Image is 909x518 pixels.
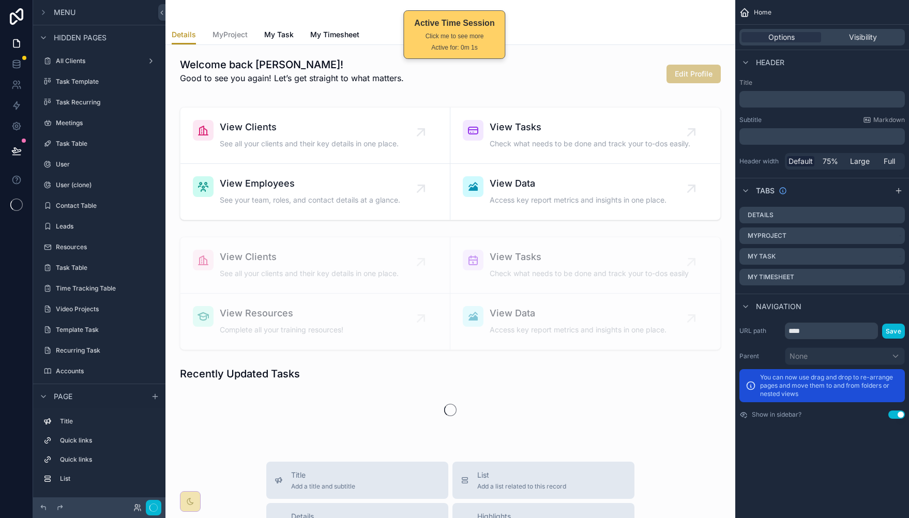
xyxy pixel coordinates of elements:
a: Video Projects [39,301,159,317]
span: Header [756,57,784,68]
a: Details [172,25,196,45]
label: Subtitle [739,116,762,124]
label: Title [60,417,155,425]
a: Meetings [39,115,159,131]
a: User [39,156,159,173]
p: You can now use drag and drop to re-arrange pages and move them to and from folders or nested views [760,373,899,398]
span: Menu [54,7,75,18]
label: Task Table [56,140,157,148]
a: Leads [39,218,159,235]
a: Time Tracking Table [39,280,159,297]
label: Template Task [56,326,157,334]
span: Hidden pages [54,33,107,43]
label: Task Table [56,264,157,272]
label: Task Recurring [56,98,157,106]
span: Large [850,156,870,166]
a: Task Template [39,73,159,90]
span: Home [754,8,771,17]
div: Click me to see more [414,32,494,41]
div: scrollable content [739,91,905,108]
span: Full [884,156,895,166]
label: Contact Table [56,202,157,210]
span: My Timesheet [310,29,359,40]
label: List [60,475,155,483]
label: Recurring Task [56,346,157,355]
label: Leads [56,222,157,231]
span: None [790,351,808,361]
label: User (clone) [56,181,157,189]
a: All Clients [39,53,159,69]
span: Add a list related to this record [477,482,566,491]
span: Page [54,391,72,402]
button: ListAdd a list related to this record [452,462,634,499]
label: User [56,160,157,169]
a: Resources [39,239,159,255]
a: Markdown [863,116,905,124]
span: Tabs [756,186,775,196]
label: Meetings [56,119,157,127]
label: My Task [748,252,776,261]
a: My Task [264,25,294,46]
span: Visibility [849,32,877,42]
a: Task Table [39,135,159,152]
span: My Task [264,29,294,40]
span: Options [768,32,795,42]
a: Task Table [39,260,159,276]
label: Header width [739,157,781,165]
label: Resources [56,243,157,251]
span: Default [789,156,813,166]
span: Navigation [756,301,801,312]
label: Show in sidebar? [752,410,801,419]
div: Active Time Session [414,17,494,29]
a: Recurring Task [39,342,159,359]
label: Video Projects [56,305,157,313]
button: Save [882,324,905,339]
button: None [785,347,905,365]
label: Details [748,211,774,219]
span: Markdown [873,116,905,124]
span: Add a title and subtitle [291,482,355,491]
label: Quick links [60,436,155,445]
a: My Timesheet [310,25,359,46]
label: MyProject [748,232,786,240]
a: Template Task [39,322,159,338]
a: Task Recurring [39,94,159,111]
a: MyProject [213,25,248,46]
span: Details [172,29,196,40]
button: TitleAdd a title and subtitle [266,462,448,499]
label: Quick links [60,455,155,464]
label: All Clients [56,57,143,65]
div: Active for: 0m 1s [414,43,494,52]
a: Accounts [39,363,159,379]
span: MyProject [213,29,248,40]
span: List [477,470,566,480]
label: Title [739,79,905,87]
label: Parent [739,352,781,360]
div: scrollable content [739,128,905,145]
label: Time Tracking Table [56,284,157,293]
label: URL path [739,327,781,335]
label: My Timesheet [748,273,794,281]
label: Accounts [56,367,157,375]
span: 75% [823,156,838,166]
a: User (clone) [39,177,159,193]
label: Task Template [56,78,157,86]
span: Title [291,470,355,480]
a: Contact Table [39,197,159,214]
div: scrollable content [33,408,165,497]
